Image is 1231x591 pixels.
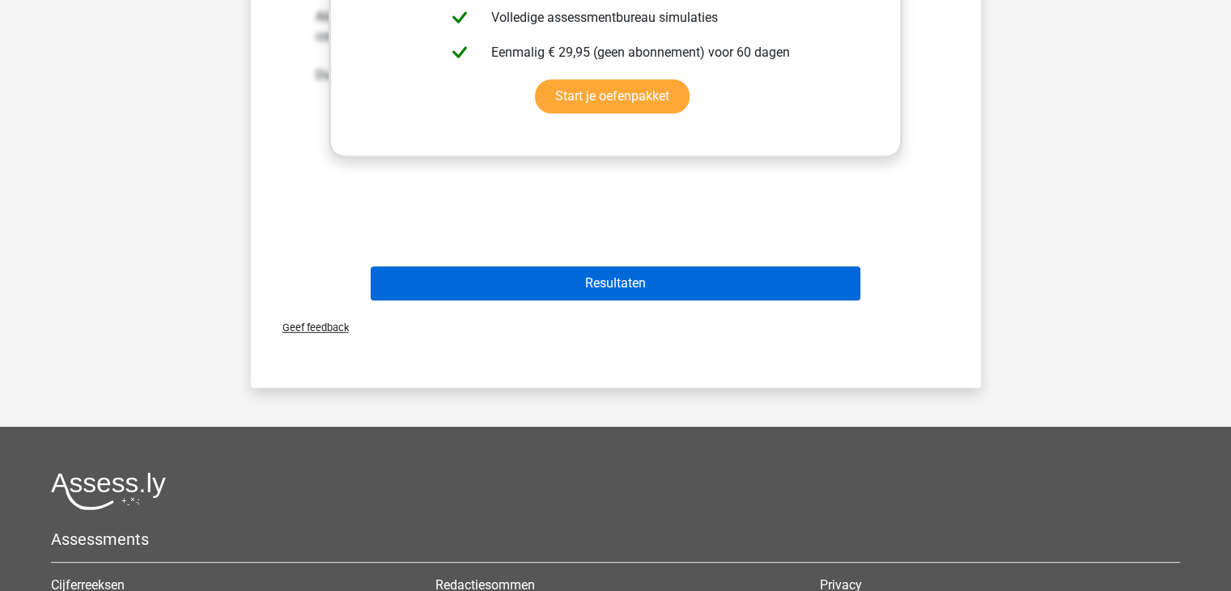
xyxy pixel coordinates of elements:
button: Resultaten [371,266,860,300]
img: Assessly logo [51,472,166,510]
span: Geef feedback [270,321,349,334]
a: Start je oefenpakket [535,79,690,113]
h5: Assessments [51,529,1180,549]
